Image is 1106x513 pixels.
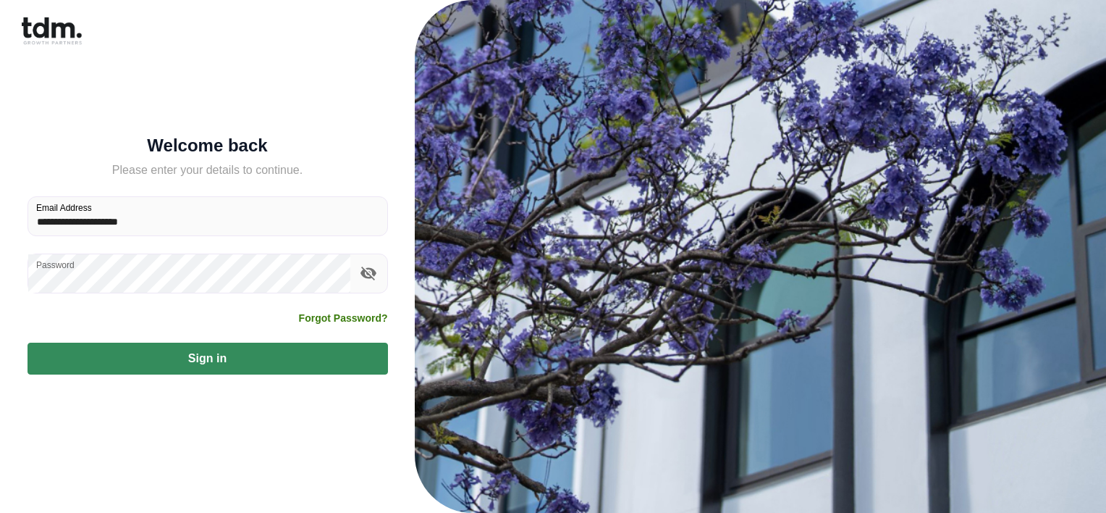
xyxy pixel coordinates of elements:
label: Password [36,259,75,271]
h5: Please enter your details to continue. [28,162,388,179]
h5: Welcome back [28,138,388,153]
a: Forgot Password? [299,311,388,325]
label: Email Address [36,201,92,214]
button: toggle password visibility [356,261,381,285]
button: Sign in [28,343,388,375]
